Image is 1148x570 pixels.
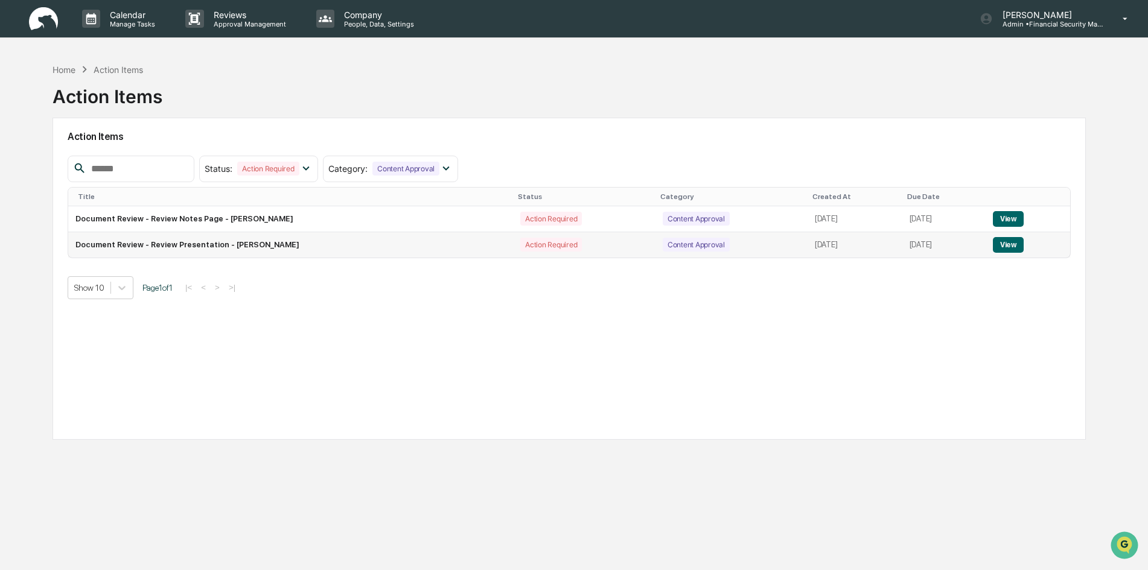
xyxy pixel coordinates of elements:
td: Document Review - Review Notes Page - [PERSON_NAME] [68,206,513,232]
p: [PERSON_NAME] [993,10,1105,20]
div: Home [53,65,75,75]
td: [DATE] [902,232,986,258]
a: View [993,214,1024,223]
p: Reviews [204,10,292,20]
div: Status [518,192,651,201]
h2: Action Items [68,131,1071,142]
div: Action Required [520,212,582,226]
span: Data Lookup [24,175,76,187]
div: 🗄️ [88,153,97,163]
button: > [211,282,223,293]
div: Action Items [94,65,143,75]
td: Document Review - Review Presentation - [PERSON_NAME] [68,232,513,258]
p: Admin • Financial Security Management [993,20,1105,28]
p: How can we help? [12,25,220,45]
td: [DATE] [902,206,986,232]
iframe: Open customer support [1109,530,1142,563]
div: Title [78,192,508,201]
p: Approval Management [204,20,292,28]
div: We're available if you need us! [41,104,153,114]
button: View [993,211,1024,227]
a: Powered byPylon [85,204,146,214]
button: < [197,282,209,293]
div: Action Required [237,162,299,176]
td: [DATE] [808,206,902,232]
div: Start new chat [41,92,198,104]
div: Content Approval [372,162,439,176]
div: 🔎 [12,176,22,186]
span: Attestations [100,152,150,164]
p: People, Data, Settings [334,20,420,28]
button: View [993,237,1024,253]
button: Start new chat [205,96,220,110]
div: Category [660,192,803,201]
div: Action Items [53,76,162,107]
a: View [993,240,1024,249]
a: 🗄️Attestations [83,147,155,169]
span: Preclearance [24,152,78,164]
div: Content Approval [663,212,730,226]
div: Due Date [907,192,981,201]
td: [DATE] [808,232,902,258]
span: Page 1 of 1 [142,283,173,293]
span: Pylon [120,204,146,214]
img: logo [29,7,58,31]
div: Created At [812,192,898,201]
span: Status : [205,163,232,174]
input: Clear [31,55,199,68]
div: 🖐️ [12,153,22,163]
p: Calendar [100,10,161,20]
div: Action Required [520,238,582,252]
a: 🔎Data Lookup [7,170,81,192]
span: Category : [328,163,368,174]
button: >| [225,282,239,293]
p: Company [334,10,420,20]
img: 1746055101610-c473b297-6a78-478c-a979-82029cc54cd1 [12,92,34,114]
div: Content Approval [663,238,730,252]
button: |< [182,282,196,293]
p: Manage Tasks [100,20,161,28]
a: 🖐️Preclearance [7,147,83,169]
